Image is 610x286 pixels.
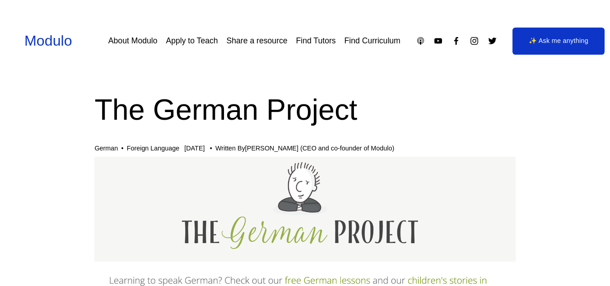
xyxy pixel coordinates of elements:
a: Share a resource [227,33,288,49]
a: Apple Podcasts [416,36,425,46]
a: Foreign Language [127,145,180,152]
h1: The German Project [94,89,515,130]
a: Apply to Teach [166,33,218,49]
a: Facebook [452,36,461,46]
div: Written By [215,145,394,152]
a: ✨ Ask me anything [512,28,605,55]
span: [DATE] [184,145,205,152]
a: About Modulo [108,33,158,49]
a: Twitter [488,36,497,46]
a: [PERSON_NAME] (CEO and co-founder of Modulo) [245,145,394,152]
a: Find Tutors [296,33,336,49]
a: Modulo [24,33,72,49]
a: German [94,145,118,152]
a: YouTube [433,36,443,46]
a: Instagram [470,36,479,46]
a: Find Curriculum [345,33,400,49]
